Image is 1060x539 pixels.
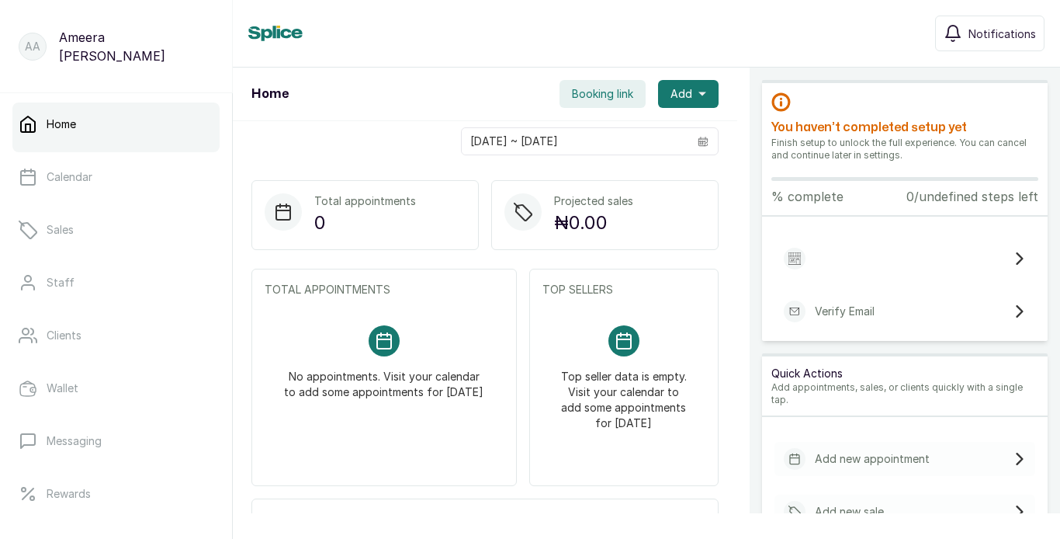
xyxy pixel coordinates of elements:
[12,472,220,516] a: Rewards
[12,103,220,146] a: Home
[554,193,633,209] p: Projected sales
[25,39,40,54] p: AA
[314,193,416,209] p: Total appointments
[47,486,91,502] p: Rewards
[12,261,220,304] a: Staff
[771,187,843,206] p: % complete
[815,304,875,319] p: Verify Email
[265,512,705,527] p: UPCOMING APPOINTMENTS
[12,155,220,199] a: Calendar
[283,356,485,400] p: No appointments. Visit your calendar to add some appointments for [DATE]
[554,209,633,237] p: ₦0.00
[559,80,646,108] button: Booking link
[771,366,1038,381] p: Quick Actions
[12,419,220,463] a: Messaging
[12,367,220,410] a: Wallet
[47,116,76,132] p: Home
[771,137,1038,162] p: Finish setup to unlock the full experience. You can cancel and continue later in settings.
[47,275,74,290] p: Staff
[542,282,705,297] p: TOP SELLERS
[47,328,81,343] p: Clients
[658,80,719,108] button: Add
[561,356,687,431] p: Top seller data is empty. Visit your calendar to add some appointments for [DATE]
[59,28,213,65] p: Ameera [PERSON_NAME]
[462,128,688,155] input: Select date
[906,187,1038,206] p: 0/undefined steps left
[265,282,504,297] p: TOTAL APPOINTMENTS
[251,85,289,103] h1: Home
[968,26,1036,42] span: Notifications
[12,314,220,357] a: Clients
[771,118,1038,137] h2: You haven’t completed setup yet
[47,381,78,396] p: Wallet
[572,86,633,102] span: Booking link
[47,433,102,449] p: Messaging
[47,222,74,238] p: Sales
[698,136,708,147] svg: calendar
[935,16,1044,51] button: Notifications
[47,169,92,185] p: Calendar
[670,86,692,102] span: Add
[314,209,416,237] p: 0
[771,381,1038,406] p: Add appointments, sales, or clients quickly with a single tap.
[815,504,884,520] p: Add new sale
[12,208,220,252] a: Sales
[815,451,930,467] p: Add new appointment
